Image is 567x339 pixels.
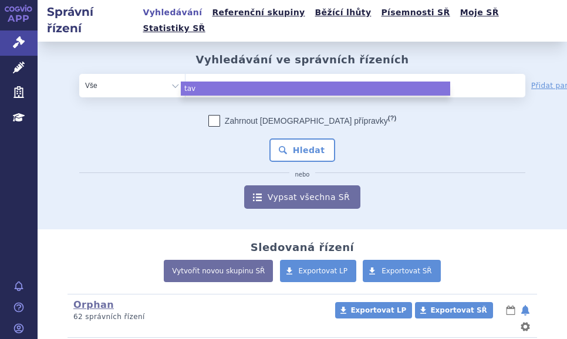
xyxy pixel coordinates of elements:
[363,260,441,282] a: Exportovat SŘ
[164,260,273,282] a: Vytvořit novou skupinu SŘ
[312,5,375,21] a: Běžící lhůty
[73,312,325,322] p: 62 správních řízení
[269,138,336,162] button: Hledat
[280,260,357,282] a: Exportovat LP
[299,267,348,275] span: Exportovat LP
[251,241,354,254] h2: Sledovaná řízení
[350,306,406,314] span: Exportovat LP
[195,53,409,66] h2: Vyhledávání ve správních řízeních
[139,21,208,36] a: Statistiky SŘ
[457,5,502,21] a: Moje SŘ
[388,114,396,122] abbr: (?)
[181,82,450,96] li: tav
[430,306,487,314] span: Exportovat SŘ
[377,5,453,21] a: Písemnosti SŘ
[244,185,360,209] a: Vypsat všechna SŘ
[335,302,412,318] a: Exportovat LP
[139,5,205,21] a: Vyhledávání
[208,115,396,127] label: Zahrnout [DEMOGRAPHIC_DATA] přípravky
[73,299,114,310] a: Orphan
[382,267,432,275] span: Exportovat SŘ
[38,4,139,36] h2: Správní řízení
[289,171,316,178] i: nebo
[208,5,308,21] a: Referenční skupiny
[519,320,531,334] button: nastavení
[415,302,492,318] a: Exportovat SŘ
[519,303,531,317] button: notifikace
[505,303,517,317] button: lhůty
